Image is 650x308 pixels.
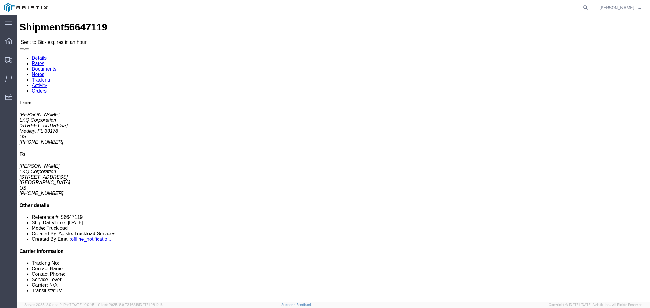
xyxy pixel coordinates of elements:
iframe: FS Legacy Container [17,15,650,302]
span: Andy Schwimmer [599,4,634,11]
span: [DATE] 10:04:51 [72,303,95,306]
span: Client: 2025.18.0-7346316 [98,303,163,306]
span: [DATE] 08:10:16 [139,303,163,306]
a: Feedback [296,303,312,306]
button: [PERSON_NAME] [599,4,641,11]
img: logo [4,3,48,12]
span: Server: 2025.18.0-daa1fe12ee7 [24,303,95,306]
span: Copyright © [DATE]-[DATE] Agistix Inc., All Rights Reserved [549,302,643,307]
a: Support [281,303,297,306]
